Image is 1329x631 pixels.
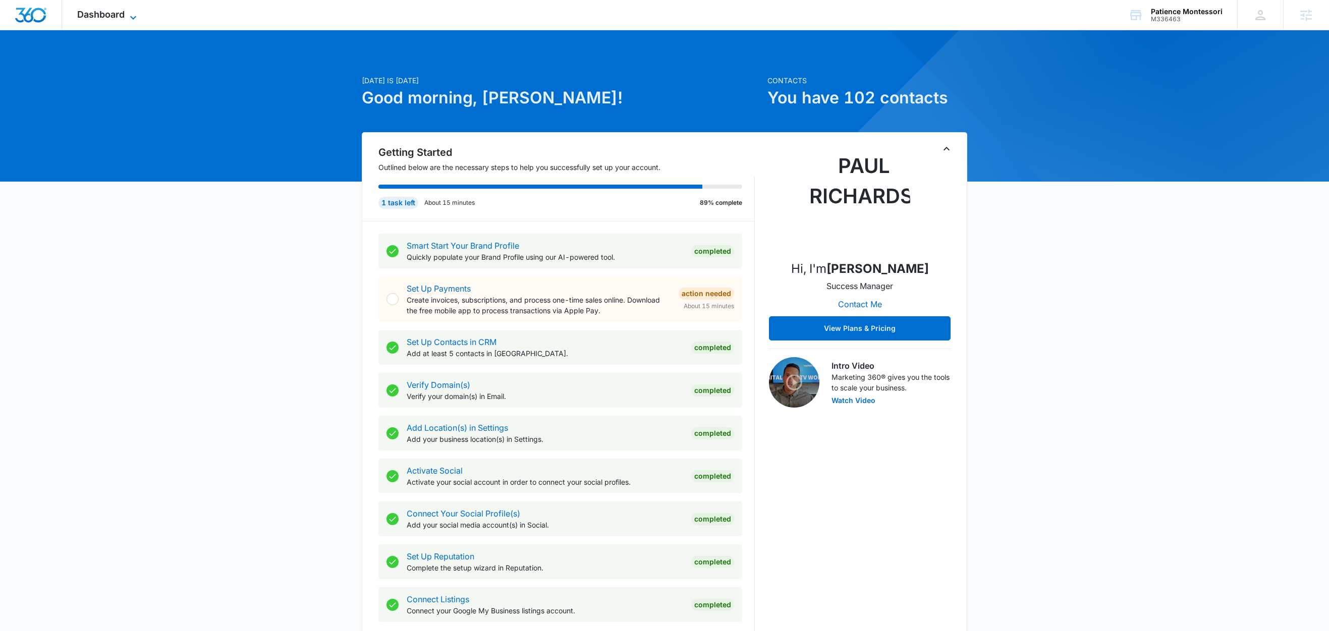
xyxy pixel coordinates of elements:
h1: You have 102 contacts [767,86,967,110]
p: [DATE] is [DATE] [362,75,761,86]
p: Add your social media account(s) in Social. [407,520,683,530]
p: Add at least 5 contacts in [GEOGRAPHIC_DATA]. [407,348,683,359]
span: About 15 minutes [684,302,734,311]
div: Completed [691,245,734,257]
div: Completed [691,556,734,568]
p: Marketing 360® gives you the tools to scale your business. [832,372,951,393]
p: Contacts [767,75,967,86]
div: Completed [691,513,734,525]
h1: Good morning, [PERSON_NAME]! [362,86,761,110]
button: Watch Video [832,397,875,404]
div: account name [1151,8,1223,16]
div: 1 task left [378,197,418,209]
p: Connect your Google My Business listings account. [407,605,683,616]
div: Completed [691,599,734,611]
p: Outlined below are the necessary steps to help you successfully set up your account. [378,162,755,173]
p: Activate your social account in order to connect your social profiles. [407,477,683,487]
button: Contact Me [828,292,892,316]
a: Set Up Reputation [407,551,474,561]
p: Create invoices, subscriptions, and process one-time sales online. Download the free mobile app t... [407,295,671,316]
p: Hi, I'm [791,260,929,278]
div: Completed [691,470,734,482]
p: Complete the setup wizard in Reputation. [407,562,683,573]
a: Connect Listings [407,594,469,604]
p: Quickly populate your Brand Profile using our AI-powered tool. [407,252,683,262]
p: Add your business location(s) in Settings. [407,434,683,444]
button: Toggle Collapse [940,143,953,155]
h2: Getting Started [378,145,755,160]
img: Intro Video [769,357,819,408]
a: Smart Start Your Brand Profile [407,241,519,251]
span: Dashboard [77,9,125,20]
p: Success Manager [826,280,893,292]
div: Completed [691,427,734,439]
div: Completed [691,384,734,396]
a: Connect Your Social Profile(s) [407,508,520,519]
a: Verify Domain(s) [407,380,470,390]
p: About 15 minutes [424,198,475,207]
a: Add Location(s) in Settings [407,423,508,433]
div: Action Needed [679,288,734,300]
a: Set Up Contacts in CRM [407,337,496,347]
img: Paul Richardson [809,151,910,252]
div: account id [1151,16,1223,23]
h3: Intro Video [832,360,951,372]
strong: [PERSON_NAME] [826,261,929,276]
p: Verify your domain(s) in Email. [407,391,683,401]
a: Activate Social [407,466,463,476]
div: Completed [691,341,734,354]
button: View Plans & Pricing [769,316,951,340]
p: 89% complete [700,198,742,207]
a: Set Up Payments [407,283,471,294]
